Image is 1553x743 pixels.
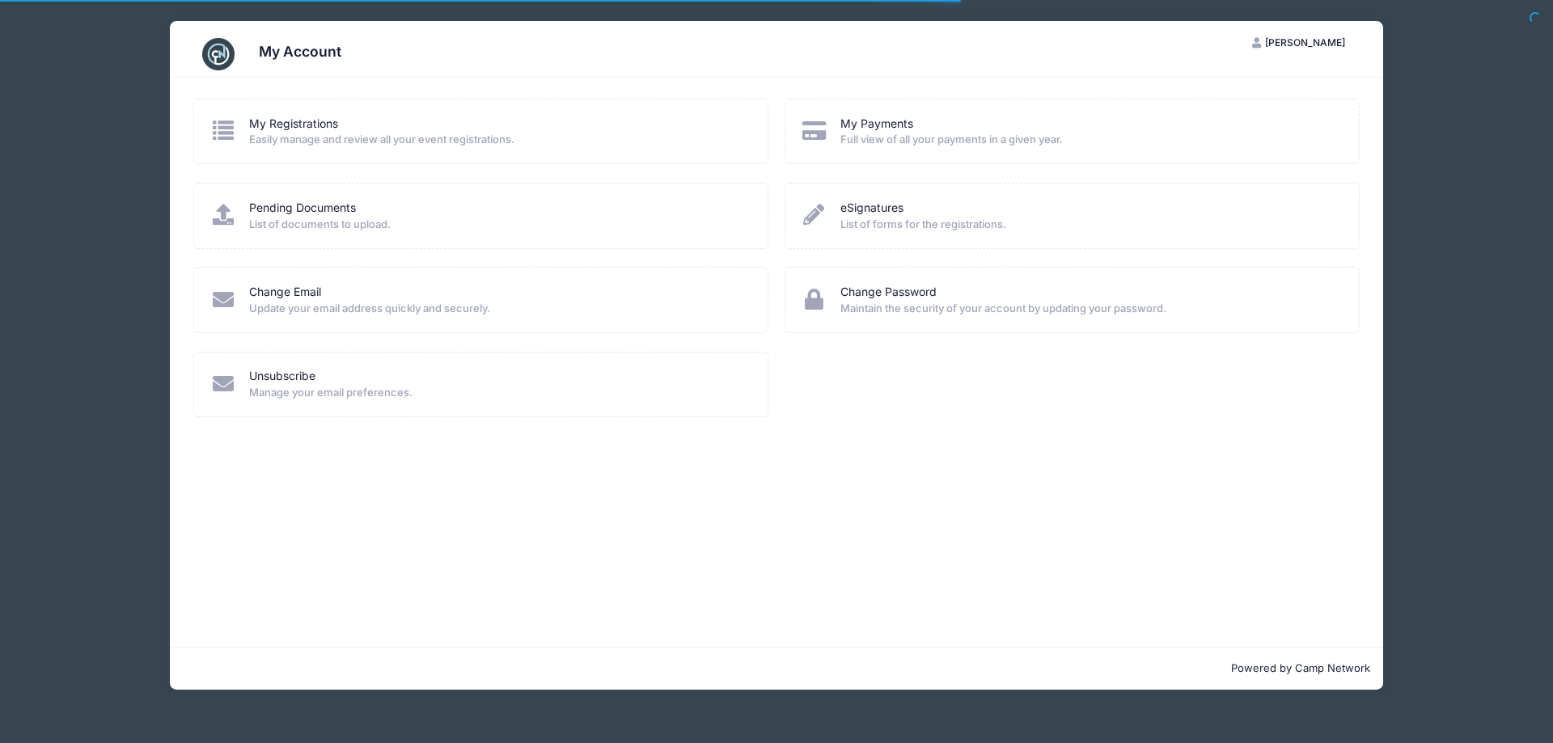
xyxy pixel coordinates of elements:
a: My Payments [840,116,913,133]
a: My Registrations [249,116,338,133]
button: [PERSON_NAME] [1238,29,1360,57]
span: [PERSON_NAME] [1265,36,1345,49]
span: List of documents to upload. [249,217,747,233]
h3: My Account [259,43,341,60]
a: Pending Documents [249,200,356,217]
a: Change Password [840,284,937,301]
span: Maintain the security of your account by updating your password. [840,301,1338,317]
span: Full view of all your payments in a given year. [840,132,1338,148]
span: Easily manage and review all your event registrations. [249,132,747,148]
a: Unsubscribe [249,368,315,385]
span: Manage your email preferences. [249,385,747,401]
span: Update your email address quickly and securely. [249,301,747,317]
span: List of forms for the registrations. [840,217,1338,233]
a: eSignatures [840,200,903,217]
p: Powered by Camp Network [183,661,1370,677]
a: Change Email [249,284,321,301]
img: CampNetwork [202,38,235,70]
